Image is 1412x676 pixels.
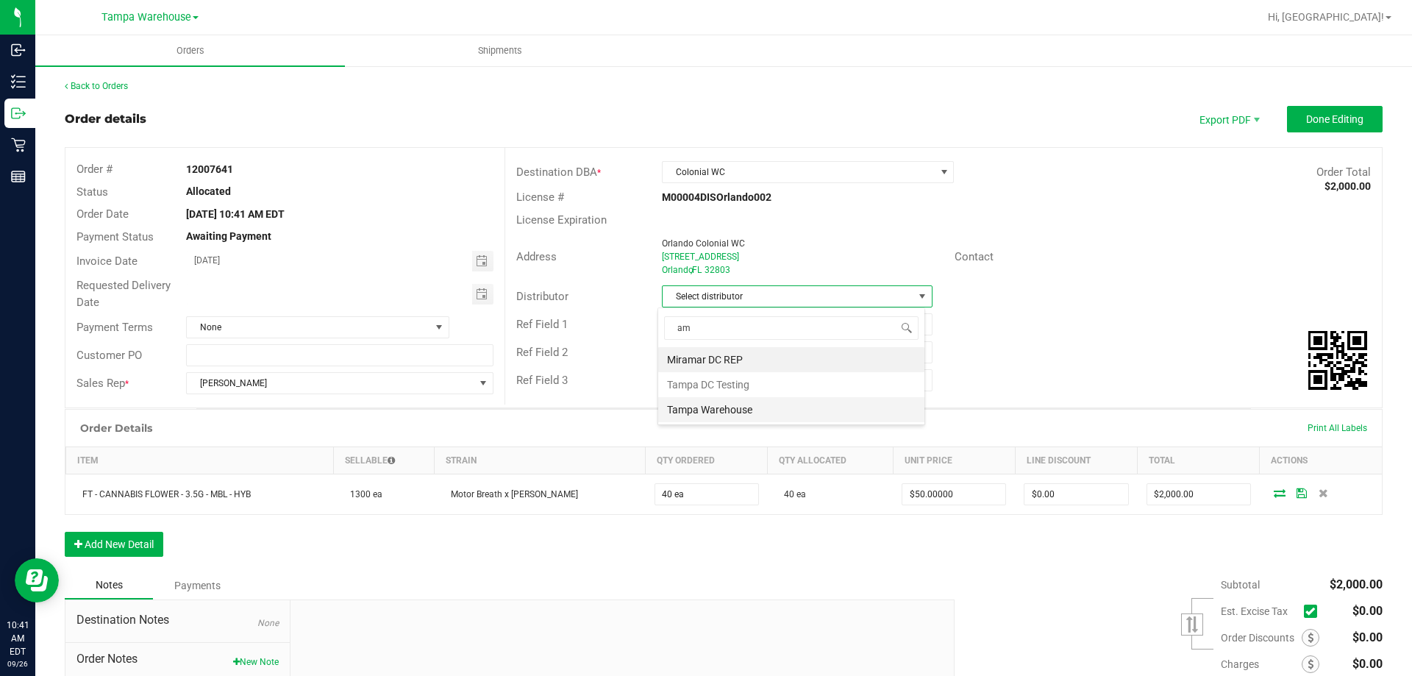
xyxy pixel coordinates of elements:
[1221,632,1302,644] span: Order Discounts
[65,532,163,557] button: Add New Detail
[1015,447,1137,474] th: Line Discount
[516,346,568,359] span: Ref Field 2
[663,286,913,307] span: Select distributor
[658,347,924,372] li: Miramar DC REP
[76,185,108,199] span: Status
[1291,488,1313,497] span: Save Order Detail
[458,44,542,57] span: Shipments
[691,265,692,275] span: ,
[1221,658,1302,670] span: Charges
[1313,488,1335,497] span: Delete Order Detail
[76,321,153,334] span: Payment Terms
[76,611,279,629] span: Destination Notes
[1316,166,1371,179] span: Order Total
[1352,657,1383,671] span: $0.00
[777,489,806,499] span: 40 ea
[658,372,924,397] li: Tampa DC Testing
[662,265,693,275] span: Orlando
[76,207,129,221] span: Order Date
[345,35,655,66] a: Shipments
[80,422,152,434] h1: Order Details
[334,447,435,474] th: Sellable
[516,318,568,331] span: Ref Field 1
[516,191,564,204] span: License #
[663,162,935,182] span: Colonial WC
[1147,484,1250,505] input: 0
[187,373,474,394] span: [PERSON_NAME]
[157,44,224,57] span: Orders
[101,11,191,24] span: Tampa Warehouse
[1330,577,1383,591] span: $2,000.00
[902,484,1005,505] input: 0
[186,208,285,220] strong: [DATE] 10:41 AM EDT
[187,317,430,338] span: None
[66,447,334,474] th: Item
[768,447,893,474] th: Qty Allocated
[343,489,382,499] span: 1300 ea
[1306,113,1363,125] span: Done Editing
[35,35,345,66] a: Orders
[76,650,279,668] span: Order Notes
[655,484,758,505] input: 0
[65,110,146,128] div: Order details
[1324,180,1371,192] strong: $2,000.00
[15,558,59,602] iframe: Resource center
[186,163,233,175] strong: 12007641
[1138,447,1260,474] th: Total
[646,447,768,474] th: Qty Ordered
[76,279,171,309] span: Requested Delivery Date
[662,191,771,203] strong: M00004DISOrlando002
[233,655,279,669] button: New Note
[7,619,29,658] p: 10:41 AM EDT
[1287,106,1383,132] button: Done Editing
[692,265,702,275] span: FL
[662,238,745,249] span: Orlando Colonial WC
[65,81,128,91] a: Back to Orders
[75,489,251,499] span: FT - CANNABIS FLOWER - 3.5G - MBL - HYB
[1308,331,1367,390] img: Scan me!
[76,349,142,362] span: Customer PO
[1184,106,1272,132] li: Export PDF
[11,106,26,121] inline-svg: Outbound
[1352,630,1383,644] span: $0.00
[11,138,26,152] inline-svg: Retail
[516,250,557,263] span: Address
[658,397,924,422] li: Tampa Warehouse
[186,230,271,242] strong: Awaiting Payment
[472,284,493,305] span: Toggle calendar
[1221,605,1298,617] span: Est. Excise Tax
[1260,447,1382,474] th: Actions
[76,255,138,268] span: Invoice Date
[1308,423,1367,433] span: Print All Labels
[257,618,279,628] span: None
[76,230,154,243] span: Payment Status
[516,374,568,387] span: Ref Field 3
[1268,11,1384,23] span: Hi, [GEOGRAPHIC_DATA]!
[443,489,578,499] span: Motor Breath x [PERSON_NAME]
[153,572,241,599] div: Payments
[955,250,994,263] span: Contact
[1024,484,1127,505] input: 0
[705,265,730,275] span: 32803
[1352,604,1383,618] span: $0.00
[186,185,231,197] strong: Allocated
[76,377,125,390] span: Sales Rep
[11,169,26,184] inline-svg: Reports
[472,251,493,271] span: Toggle calendar
[435,447,646,474] th: Strain
[7,658,29,669] p: 09/26
[65,572,153,599] div: Notes
[1221,579,1260,591] span: Subtotal
[1308,331,1367,390] qrcode: 12007641
[11,74,26,89] inline-svg: Inventory
[662,252,739,262] span: [STREET_ADDRESS]
[1304,602,1324,622] span: Calculate excise tax
[516,290,568,303] span: Distributor
[893,447,1015,474] th: Unit Price
[11,43,26,57] inline-svg: Inbound
[516,213,607,227] span: License Expiration
[516,166,597,179] span: Destination DBA
[76,163,113,176] span: Order #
